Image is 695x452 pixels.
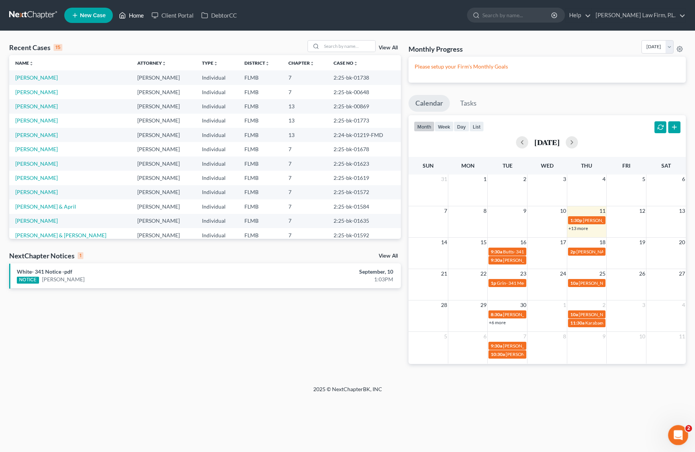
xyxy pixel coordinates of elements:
[196,199,238,214] td: Individual
[196,171,238,185] td: Individual
[483,206,487,215] span: 8
[423,162,434,169] span: Sun
[491,312,502,317] span: 8:30a
[196,185,238,199] td: Individual
[491,257,502,263] span: 9:30a
[480,269,487,278] span: 22
[196,142,238,156] td: Individual
[503,249,541,255] span: Butts- 341 Meeting
[131,185,196,199] td: [PERSON_NAME]
[562,175,567,184] span: 3
[602,175,606,184] span: 4
[379,45,398,51] a: View All
[288,60,314,66] a: Chapterunfold_more
[570,312,578,317] span: 10a
[491,343,502,349] span: 9:30a
[685,425,692,432] span: 2
[15,132,58,138] a: [PERSON_NAME]
[522,206,527,215] span: 9
[327,85,400,99] td: 2:25-bk-00648
[661,162,671,169] span: Sat
[273,268,393,276] div: September, 10
[15,60,34,66] a: Nameunfold_more
[238,228,283,242] td: FLMB
[131,85,196,99] td: [PERSON_NAME]
[238,128,283,142] td: FLMB
[435,121,454,132] button: week
[244,60,270,66] a: Districtunfold_more
[453,95,483,112] a: Tasks
[440,269,448,278] span: 21
[599,269,606,278] span: 25
[54,44,62,51] div: 15
[678,206,686,215] span: 13
[15,217,58,224] a: [PERSON_NAME]
[327,185,400,199] td: 2:25-bk-01572
[322,41,375,52] input: Search by name...
[15,146,58,152] a: [PERSON_NAME]
[42,276,85,283] a: [PERSON_NAME]
[602,332,606,341] span: 9
[131,157,196,171] td: [PERSON_NAME]
[78,252,83,259] div: 1
[15,160,58,167] a: [PERSON_NAME]
[310,61,314,66] i: unfold_more
[638,238,646,247] span: 19
[570,217,582,223] span: 1:30p
[196,99,238,113] td: Individual
[681,300,686,310] span: 4
[131,128,196,142] td: [PERSON_NAME]
[282,70,327,85] td: 7
[282,214,327,228] td: 7
[131,214,196,228] td: [PERSON_NAME]
[282,85,327,99] td: 7
[483,332,487,341] span: 6
[202,60,218,66] a: Typeunfold_more
[238,142,283,156] td: FLMB
[522,175,527,184] span: 2
[196,128,238,142] td: Individual
[592,8,685,22] a: [PERSON_NAME] Law Firm, P.L.
[273,276,393,283] div: 1:03PM
[565,8,591,22] a: Help
[522,332,527,341] span: 7
[238,185,283,199] td: FLMB
[562,332,567,341] span: 8
[506,351,569,357] span: [PERSON_NAME]- 341 Meeting
[131,114,196,128] td: [PERSON_NAME]
[334,60,358,66] a: Case Nounfold_more
[678,332,686,341] span: 11
[282,142,327,156] td: 7
[327,114,400,128] td: 2:25-bk-01773
[491,280,496,286] span: 1p
[115,8,148,22] a: Home
[196,157,238,171] td: Individual
[327,142,400,156] td: 2:25-bk-01678
[131,99,196,113] td: [PERSON_NAME]
[678,269,686,278] span: 27
[443,332,448,341] span: 5
[559,206,567,215] span: 10
[678,238,686,247] span: 20
[238,214,283,228] td: FLMB
[15,89,58,95] a: [PERSON_NAME]
[238,99,283,113] td: FLMB
[519,300,527,310] span: 30
[131,199,196,214] td: [PERSON_NAME]
[238,171,283,185] td: FLMB
[282,171,327,185] td: 7
[353,61,358,66] i: unfold_more
[482,8,552,22] input: Search by name...
[327,171,400,185] td: 2:25-bk-01619
[327,199,400,214] td: 2:25-bk-01584
[409,95,450,112] a: Calendar
[238,199,283,214] td: FLMB
[641,300,646,310] span: 3
[599,206,606,215] span: 11
[213,61,218,66] i: unfold_more
[327,70,400,85] td: 2:25-bk-01738
[327,128,400,142] td: 2:24-bk-01219-FMD
[282,228,327,242] td: 7
[503,312,566,317] span: [PERSON_NAME]- 341 Meeting
[197,8,241,22] a: DebtorCC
